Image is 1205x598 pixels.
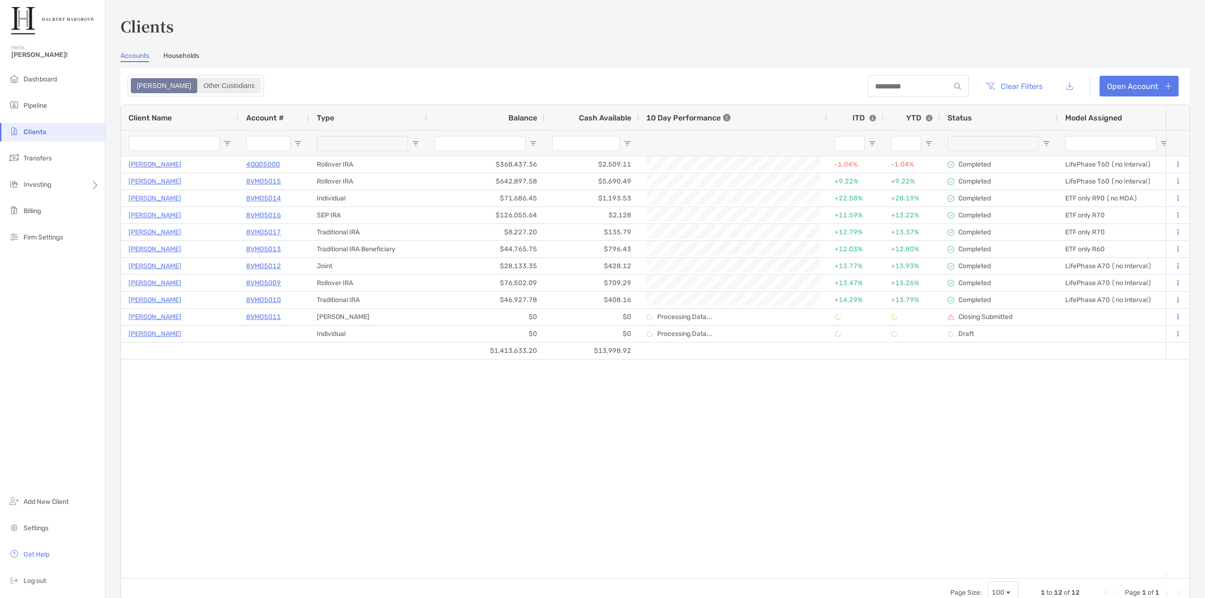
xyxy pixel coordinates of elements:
[948,161,954,168] img: complete icon
[906,113,932,122] div: YTD
[835,157,876,172] div: -1.04%
[24,154,52,162] span: Transfers
[1174,589,1182,597] div: Last Page
[8,205,20,216] img: billing icon
[120,52,149,62] a: Accounts
[891,224,932,240] div: +13.37%
[958,313,1012,321] p: Closing Submitted
[427,343,545,359] div: $1,413,633.20
[868,140,876,147] button: Open Filter Menu
[427,173,545,190] div: $642,897.58
[1058,173,1175,190] div: LifePhase T60 (no Interval)
[129,294,181,306] a: [PERSON_NAME]
[246,294,281,306] a: 8VM05010
[129,192,181,204] a: [PERSON_NAME]
[246,226,281,238] a: 8VM05017
[1100,76,1179,96] a: Open Account
[835,292,876,308] div: +14.29%
[1155,589,1159,597] span: 1
[309,258,427,274] div: Joint
[24,233,63,241] span: Firm Settings
[1054,589,1062,597] span: 12
[948,280,954,287] img: complete icon
[309,326,427,342] div: Individual
[958,177,991,185] p: Completed
[948,195,954,202] img: complete icon
[427,326,545,342] div: $0
[1160,140,1168,147] button: Open Filter Menu
[1058,156,1175,173] div: LifePhase T60 (no Interval)
[954,83,961,90] img: input icon
[948,212,954,219] img: complete icon
[1058,207,1175,223] div: ETF only R70
[579,113,631,122] span: Cash Available
[434,136,526,151] input: Balance Filter Input
[24,550,49,558] span: Get Help
[246,260,281,272] a: 8VM05012
[427,224,545,240] div: $8,227.20
[835,314,841,320] img: Processing Data icon
[24,577,46,585] span: Log out
[545,190,639,207] div: $1,193.53
[309,173,427,190] div: Rollover IRA
[1064,589,1070,597] span: of
[891,314,898,320] img: Processing Data icon
[1058,224,1175,240] div: ETF only R70
[198,79,260,92] div: Other Custodians
[1142,589,1146,597] span: 1
[948,314,954,320] img: closing submitted icon
[129,243,181,255] a: [PERSON_NAME]
[246,159,280,170] p: 4QQ05000
[427,275,545,291] div: $76,502.09
[309,156,427,173] div: Rollover IRA
[835,136,865,151] input: ITD Filter Input
[958,194,991,202] p: Completed
[427,258,545,274] div: $28,133.35
[24,75,57,83] span: Dashboard
[24,181,51,189] span: Investing
[8,99,20,111] img: pipeline icon
[835,207,876,223] div: +11.59%
[309,309,427,325] div: [PERSON_NAME]
[891,331,898,337] img: Processing Data icon
[891,275,932,291] div: +13.26%
[246,277,281,289] p: 8VM05009
[129,260,181,272] a: [PERSON_NAME]
[545,241,639,257] div: $796.43
[835,174,876,189] div: +9.22%
[552,136,620,151] input: Cash Available Filter Input
[1125,589,1141,597] span: Page
[129,175,181,187] p: [PERSON_NAME]
[129,328,181,340] a: [PERSON_NAME]
[646,314,653,320] img: Processing Data icon
[545,309,639,325] div: $0
[891,292,932,308] div: +13.79%
[132,79,196,92] div: Zoe
[246,136,290,151] input: Account # Filter Input
[891,157,932,172] div: -1.04%
[8,178,20,190] img: investing icon
[246,113,284,122] span: Account #
[835,241,876,257] div: +12.03%
[8,522,20,533] img: settings icon
[1041,589,1045,597] span: 1
[8,495,20,507] img: add_new_client icon
[891,207,932,223] div: +13.22%
[246,311,281,323] a: 8VM05011
[1114,589,1121,597] div: Previous Page
[948,331,954,337] img: draft icon
[24,128,46,136] span: Clients
[978,76,1050,96] button: Clear Filters
[545,156,639,173] div: $2,509.11
[129,277,181,289] p: [PERSON_NAME]
[948,178,954,185] img: complete icon
[958,330,974,338] p: Draft
[246,175,281,187] a: 8VM05015
[129,159,181,170] a: [PERSON_NAME]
